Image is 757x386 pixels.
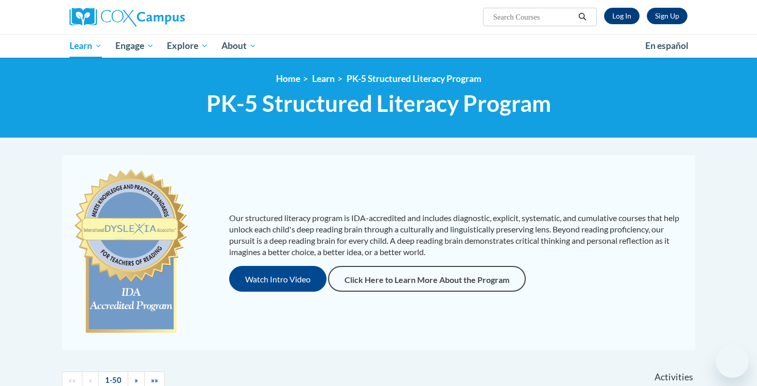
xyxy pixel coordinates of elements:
[89,376,92,384] span: «
[312,73,335,84] a: Learn
[347,73,481,84] a: PK-5 Structured Literacy Program
[229,212,685,258] p: Our structured literacy program is IDA-accredited and includes diagnostic, explicit, systematic, ...
[575,11,590,23] button: Search
[639,35,695,57] a: En español
[167,40,208,52] span: Explore
[655,372,693,383] span: Activities
[492,11,575,23] input: Search Courses
[716,345,749,378] iframe: Button to launch messaging window
[604,8,640,24] a: Log In
[134,376,138,384] span: »
[72,164,190,340] img: c477cda6-e343-453b-bfce-d6f9e9818e1c.png
[207,90,551,117] span: PK-5 Structured Literacy Program
[109,34,161,58] a: Engage
[54,34,703,58] div: Main menu
[647,8,687,24] a: Register
[70,40,102,52] span: Learn
[70,8,185,26] img: Cox Campus
[215,34,263,58] a: About
[115,40,154,52] span: Engage
[328,266,526,292] a: Click Here to Learn More About the Program
[160,34,215,58] a: Explore
[151,376,158,384] span: »»
[229,266,326,292] button: Watch Intro Video
[63,34,109,58] a: Learn
[70,8,265,26] a: Cox Campus
[221,40,256,52] span: About
[68,376,76,384] span: ««
[645,40,689,51] span: En español
[276,73,300,84] a: Home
